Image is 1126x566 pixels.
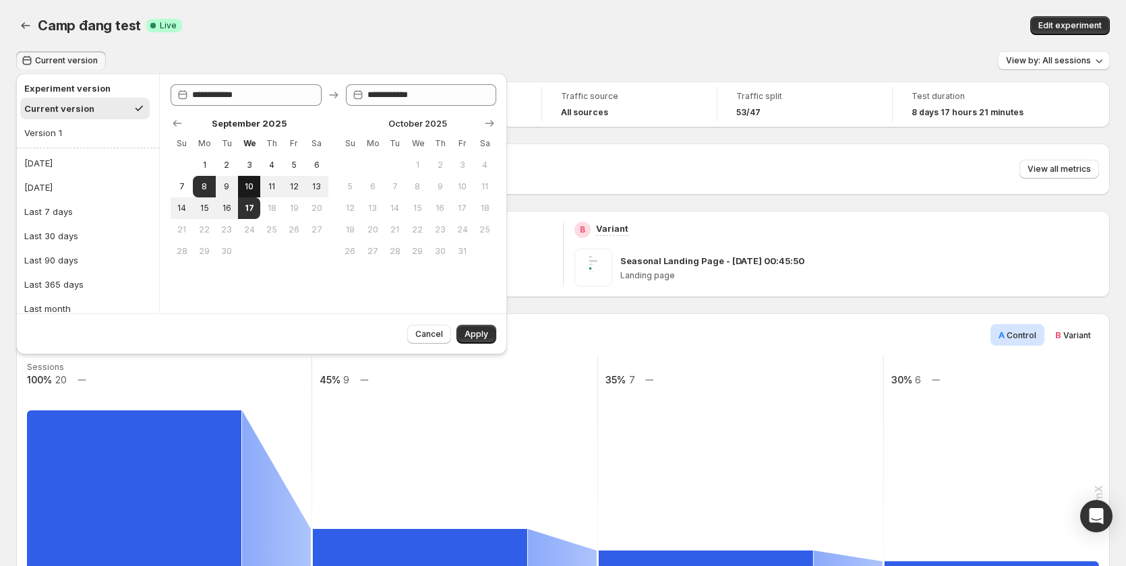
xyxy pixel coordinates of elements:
[339,241,361,262] button: Sunday October 26 2025
[429,176,451,197] button: Thursday October 9 2025
[429,133,451,154] th: Thursday
[407,154,429,176] button: Wednesday October 1 2025
[260,219,283,241] button: Thursday September 25 2025
[24,278,84,291] div: Last 365 days
[20,152,155,174] button: [DATE]
[320,374,340,385] text: 45%
[384,197,406,219] button: Tuesday October 14 2025
[389,246,401,257] span: 28
[451,154,473,176] button: Friday October 3 2025
[891,374,912,385] text: 30%
[198,160,210,170] span: 1
[479,181,491,192] span: 11
[367,246,378,257] span: 27
[20,249,155,271] button: Last 90 days
[1028,164,1091,175] span: View all metrics
[311,138,322,149] span: Sa
[221,224,233,235] span: 23
[243,224,255,235] span: 24
[407,325,451,344] button: Cancel
[289,203,300,214] span: 19
[407,197,429,219] button: Wednesday October 15 2025
[345,181,356,192] span: 5
[311,224,322,235] span: 27
[561,107,608,118] h4: All sources
[1030,16,1110,35] button: Edit experiment
[367,203,378,214] span: 13
[221,181,233,192] span: 9
[429,154,451,176] button: Thursday October 2 2025
[238,176,260,197] button: Wednesday September 10 2025
[27,362,64,372] text: Sessions
[361,219,384,241] button: Monday October 20 2025
[216,241,238,262] button: Tuesday September 30 2025
[339,133,361,154] th: Sunday
[480,114,499,133] button: Show next month, November 2025
[266,138,277,149] span: Th
[176,138,187,149] span: Su
[243,203,255,214] span: 17
[160,20,177,31] span: Live
[260,133,283,154] th: Thursday
[216,154,238,176] button: Tuesday September 2 2025
[289,224,300,235] span: 26
[260,197,283,219] button: Thursday September 18 2025
[216,176,238,197] button: Tuesday September 9 2025
[456,325,496,344] button: Apply
[221,138,233,149] span: Tu
[429,241,451,262] button: Thursday October 30 2025
[434,203,446,214] span: 16
[389,181,401,192] span: 7
[912,90,1049,119] a: Test duration8 days 17 hours 21 minutes
[289,138,300,149] span: Fr
[339,176,361,197] button: Sunday October 5 2025
[198,224,210,235] span: 22
[216,133,238,154] th: Tuesday
[451,219,473,241] button: Friday October 24 2025
[620,254,804,268] p: Seasonal Landing Page - [DATE] 00:45:50
[361,241,384,262] button: Monday October 27 2025
[407,219,429,241] button: Wednesday October 22 2025
[339,197,361,219] button: Sunday October 12 2025
[176,246,187,257] span: 28
[171,176,193,197] button: Sunday September 7 2025
[305,176,328,197] button: Saturday September 13 2025
[24,156,53,170] div: [DATE]
[168,114,187,133] button: Show previous month, August 2025
[367,181,378,192] span: 6
[260,154,283,176] button: Thursday September 4 2025
[266,181,277,192] span: 11
[55,374,67,385] text: 20
[283,133,305,154] th: Friday
[479,160,491,170] span: 4
[20,298,155,319] button: Last month
[434,160,446,170] span: 2
[456,138,468,149] span: Fr
[474,176,496,197] button: Saturday October 11 2025
[561,90,698,119] a: Traffic sourceAll sources
[193,241,215,262] button: Monday September 29 2025
[451,133,473,154] th: Friday
[20,177,155,198] button: [DATE]
[345,246,356,257] span: 26
[912,107,1024,118] span: 8 days 17 hours 21 minutes
[198,203,210,214] span: 15
[221,160,233,170] span: 2
[305,154,328,176] button: Saturday September 6 2025
[243,138,255,149] span: We
[20,274,155,295] button: Last 365 days
[361,197,384,219] button: Monday October 13 2025
[474,197,496,219] button: Saturday October 18 2025
[451,197,473,219] button: Friday October 17 2025
[24,82,146,95] h2: Experiment version
[580,224,585,235] h2: B
[384,133,406,154] th: Tuesday
[389,203,401,214] span: 14
[24,229,78,243] div: Last 30 days
[283,154,305,176] button: Friday September 5 2025
[198,181,210,192] span: 8
[283,197,305,219] button: Friday September 19 2025
[434,138,446,149] span: Th
[1019,160,1099,179] button: View all metrics
[193,219,215,241] button: Monday September 22 2025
